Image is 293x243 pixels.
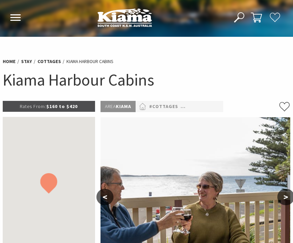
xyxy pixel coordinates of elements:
[149,103,178,111] a: #Cottages
[20,103,46,109] span: Rates From:
[37,58,61,65] a: Cottages
[96,189,113,205] button: <
[3,69,290,90] h1: Kiama Harbour Cabins
[3,58,16,65] a: Home
[105,103,116,109] span: Area
[97,8,152,27] img: Kiama Logo
[21,58,32,65] a: Stay
[181,103,251,111] a: #Camping & Holiday Parks
[101,101,136,112] p: Kiama
[66,58,113,65] li: Kiama Harbour Cabins
[3,101,95,112] p: $160 to $420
